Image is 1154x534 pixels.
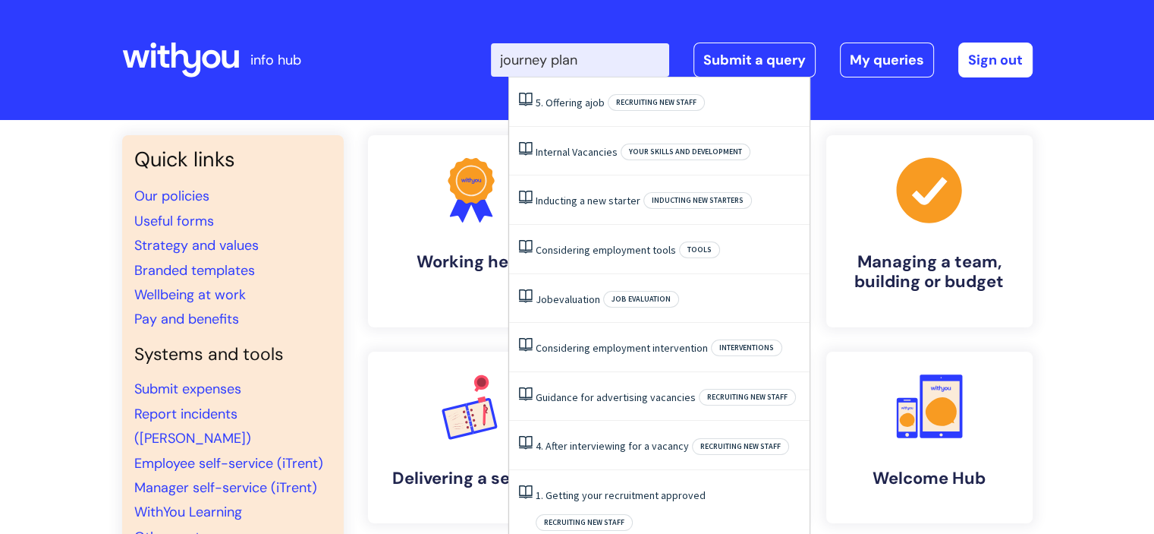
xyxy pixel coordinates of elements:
h4: Managing a team, building or budget [838,252,1020,292]
a: Managing a team, building or budget [826,135,1033,327]
span: Your skills and development [621,144,750,160]
div: | - [491,43,1033,77]
p: info hub [250,48,301,72]
a: Sign out [958,43,1033,77]
span: Recruiting new staff [699,389,796,406]
h3: Quick links [134,147,332,172]
span: Job evaluation [603,291,679,308]
h4: Delivering a service [380,469,562,488]
a: 4. After interviewing for a vacancy [536,439,689,453]
a: Guidance for advertising vacancies [536,390,696,404]
a: Employee self-service (iTrent) [134,454,323,472]
input: Search [491,43,669,77]
span: Interventions [711,340,782,356]
a: Jobevaluation [536,292,600,306]
a: WithYou Learning [134,503,242,521]
a: Considering employment tools [536,243,676,257]
a: Report incidents ([PERSON_NAME]) [134,405,251,447]
a: Submit a query [693,43,816,77]
span: Tools [679,242,720,258]
a: My queries [840,43,934,77]
a: Strategy and values [134,236,259,254]
a: Internal Vacancies [536,145,618,159]
a: Inducting a new starter [536,194,640,207]
a: 1. Getting your recruitment approved [536,488,706,502]
h4: Working here [380,252,562,272]
a: Branded templates [134,261,255,280]
a: Pay and benefits [134,310,239,328]
h4: Welcome Hub [838,469,1020,488]
h4: Systems and tools [134,344,332,365]
span: job [590,96,605,109]
span: Inducting new starters [643,192,752,209]
a: Wellbeing at work [134,286,246,304]
span: Recruiting new staff [536,514,633,531]
span: Recruiting new staff [692,438,789,455]
span: Job [536,292,553,306]
a: Delivering a service [368,352,574,523]
a: Manager self-service (iTrent) [134,479,317,497]
a: Considering employment intervention [536,341,708,355]
a: Useful forms [134,212,214,230]
a: Our policies [134,187,209,205]
a: Submit expenses [134,380,241,398]
a: 5. Offering ajob [536,96,605,109]
a: Welcome Hub [826,352,1033,523]
span: Recruiting new staff [608,94,705,111]
a: Working here [368,135,574,327]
